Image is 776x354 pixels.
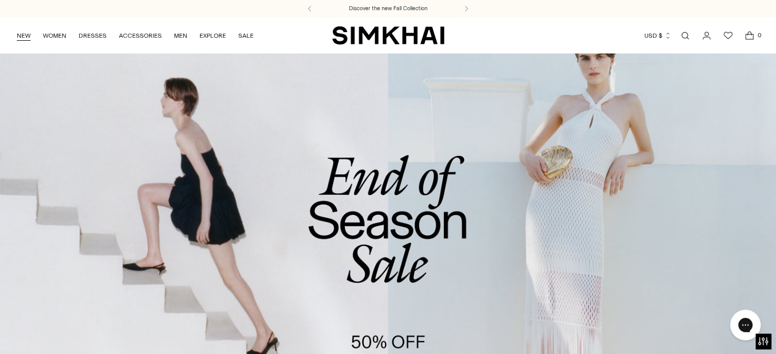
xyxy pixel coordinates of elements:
a: SIMKHAI [332,25,444,45]
a: Discover the new Fall Collection [349,5,428,13]
span: 0 [755,31,764,40]
a: Open cart modal [739,25,760,46]
a: MEN [174,24,187,47]
a: DRESSES [79,24,107,47]
a: NEW [17,24,31,47]
a: WOMEN [43,24,66,47]
a: EXPLORE [199,24,226,47]
button: USD $ [644,24,671,47]
a: SALE [238,24,254,47]
a: Go to the account page [696,25,717,46]
iframe: Gorgias live chat messenger [725,306,766,344]
a: ACCESSORIES [119,24,162,47]
a: Wishlist [718,25,738,46]
a: Open search modal [675,25,695,46]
